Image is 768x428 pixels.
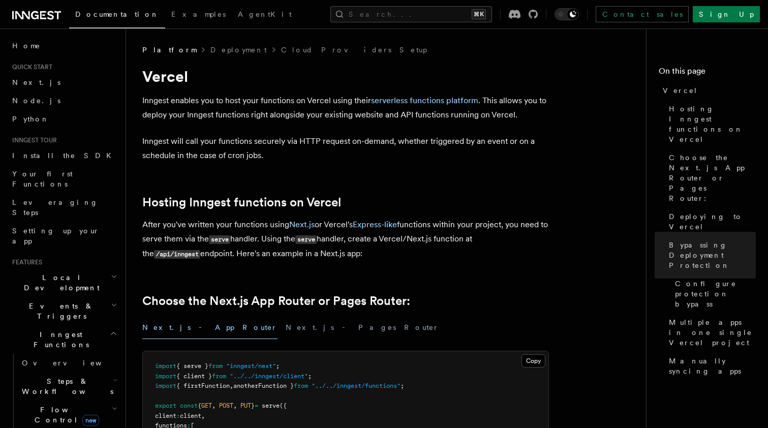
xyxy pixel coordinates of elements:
span: Vercel [663,85,698,96]
a: Cloud Providers Setup [281,45,427,55]
a: Leveraging Steps [8,193,119,222]
span: export [155,402,176,409]
button: Search...⌘K [330,6,492,22]
h4: On this page [659,65,756,81]
p: After you've written your functions using or Vercel's functions within your project, you need to ... [142,218,549,261]
span: , [201,412,205,419]
a: Vercel [659,81,756,100]
span: Documentation [75,10,159,18]
span: Inngest tour [8,136,57,144]
h1: Vercel [142,67,549,85]
kbd: ⌘K [472,9,486,19]
span: Inngest Functions [8,329,110,350]
span: { firstFunction [176,382,230,389]
a: Express-like [353,220,397,229]
a: Contact sales [596,6,689,22]
a: Python [8,110,119,128]
span: import [155,373,176,380]
span: { [198,402,201,409]
a: Choose the Next.js App Router or Pages Router: [142,294,410,308]
a: serverless functions platform [371,96,478,105]
span: serve [262,402,280,409]
button: Inngest Functions [8,325,119,354]
span: Quick start [8,63,52,71]
span: Bypassing Deployment Protection [669,240,756,270]
span: Configure protection bypass [675,279,756,309]
span: Hosting Inngest functions on Vercel [669,104,756,144]
span: Deploying to Vercel [669,211,756,232]
a: Examples [165,3,232,27]
span: from [212,373,226,380]
button: Events & Triggers [8,297,119,325]
button: Toggle dark mode [555,8,579,20]
span: Overview [22,359,127,367]
span: PUT [240,402,251,409]
a: Manually syncing apps [665,352,756,380]
code: serve [295,235,317,244]
code: serve [209,235,230,244]
span: Manually syncing apps [669,356,756,376]
span: , [233,402,237,409]
span: Local Development [8,272,111,293]
a: Multiple apps in one single Vercel project [665,313,756,352]
span: Examples [171,10,226,18]
span: , [230,382,233,389]
span: ; [401,382,404,389]
span: Install the SDK [12,151,117,160]
span: import [155,362,176,370]
button: Next.js - Pages Router [286,316,439,339]
a: Your first Functions [8,165,119,193]
span: Multiple apps in one single Vercel project [669,317,756,348]
span: , [212,402,216,409]
span: POST [219,402,233,409]
span: Choose the Next.js App Router or Pages Router: [669,152,756,203]
span: import [155,382,176,389]
span: anotherFunction } [233,382,294,389]
button: Next.js - App Router [142,316,278,339]
span: AgentKit [238,10,292,18]
a: Deploying to Vercel [665,207,756,236]
a: Next.js [289,220,315,229]
span: client [155,412,176,419]
span: { client } [176,373,212,380]
p: Inngest will call your functions securely via HTTP request on-demand, whether triggered by an eve... [142,134,549,163]
button: Steps & Workflows [18,372,119,401]
span: { serve } [176,362,208,370]
button: Copy [521,354,545,368]
span: "../../inngest/functions" [312,382,401,389]
span: Platform [142,45,196,55]
a: AgentKit [232,3,298,27]
span: Node.js [12,97,60,105]
span: Features [8,258,42,266]
a: Node.js [8,91,119,110]
a: Overview [18,354,119,372]
button: Local Development [8,268,119,297]
span: : [176,412,180,419]
a: Hosting Inngest functions on Vercel [142,195,341,209]
p: Inngest enables you to host your functions on Vercel using their . This allows you to deploy your... [142,94,549,122]
span: Events & Triggers [8,301,111,321]
span: new [82,415,99,426]
span: client [180,412,201,419]
span: Your first Functions [12,170,73,188]
span: = [255,402,258,409]
span: from [294,382,308,389]
span: ; [276,362,280,370]
span: Next.js [12,78,60,86]
span: ({ [280,402,287,409]
span: "../../inngest/client" [230,373,308,380]
a: Home [8,37,119,55]
a: Configure protection bypass [671,274,756,313]
a: Choose the Next.js App Router or Pages Router: [665,148,756,207]
code: /api/inngest [154,250,200,259]
span: Home [12,41,41,51]
span: "inngest/next" [226,362,276,370]
a: Deployment [210,45,267,55]
a: Documentation [69,3,165,28]
a: Sign Up [693,6,760,22]
span: Python [12,115,49,123]
a: Setting up your app [8,222,119,250]
a: Install the SDK [8,146,119,165]
span: const [180,402,198,409]
span: from [208,362,223,370]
